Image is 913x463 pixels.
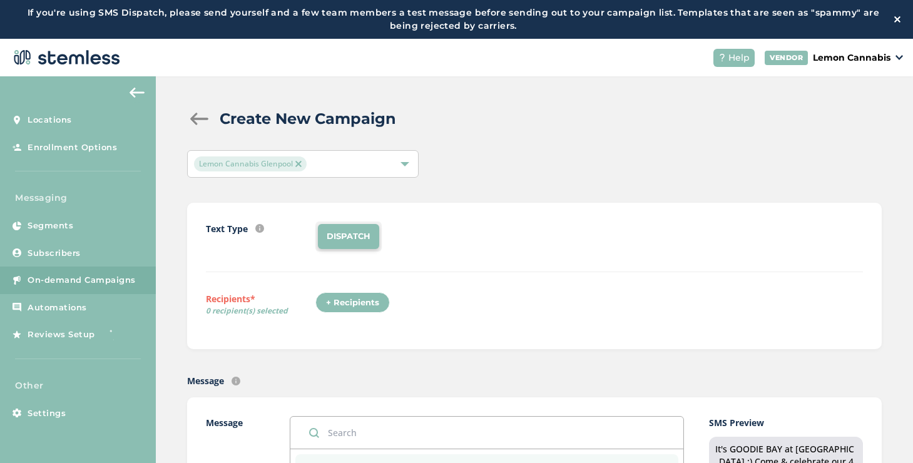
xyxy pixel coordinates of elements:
p: Lemon Cannabis [813,51,890,64]
img: icon-close-white-1ed751a3.svg [894,16,900,23]
span: Subscribers [28,247,81,260]
span: Enrollment Options [28,141,117,154]
span: Settings [28,407,66,420]
label: Text Type [206,222,248,235]
img: icon-help-white-03924b79.svg [718,54,726,61]
label: Recipients* [206,292,315,321]
span: On-demand Campaigns [28,274,136,287]
span: Locations [28,114,72,126]
img: icon-info-236977d2.svg [255,224,264,233]
label: SMS Preview [709,416,863,429]
img: icon-arrow-back-accent-c549486e.svg [130,88,145,98]
img: icon-info-236977d2.svg [232,377,240,385]
label: Message [187,374,224,387]
span: Reviews Setup [28,328,95,341]
h2: Create New Campaign [220,108,396,130]
span: Automations [28,302,87,314]
li: DISPATCH [318,224,379,249]
span: 0 recipient(s) selected [206,305,315,317]
img: glitter-stars-b7820f95.gif [105,322,130,347]
div: + Recipients [315,292,390,313]
div: VENDOR [765,51,808,65]
img: logo-dark-0685b13c.svg [10,45,120,70]
img: icon-close-accent-8a337256.svg [295,161,302,167]
label: If you're using SMS Dispatch, please send yourself and a few team members a test message before s... [13,6,894,33]
span: Help [728,51,750,64]
input: Search [290,417,683,449]
img: icon_down-arrow-small-66adaf34.svg [895,55,903,60]
span: Segments [28,220,73,232]
span: Lemon Cannabis Glenpool [194,156,307,171]
iframe: Chat Widget [850,403,913,463]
